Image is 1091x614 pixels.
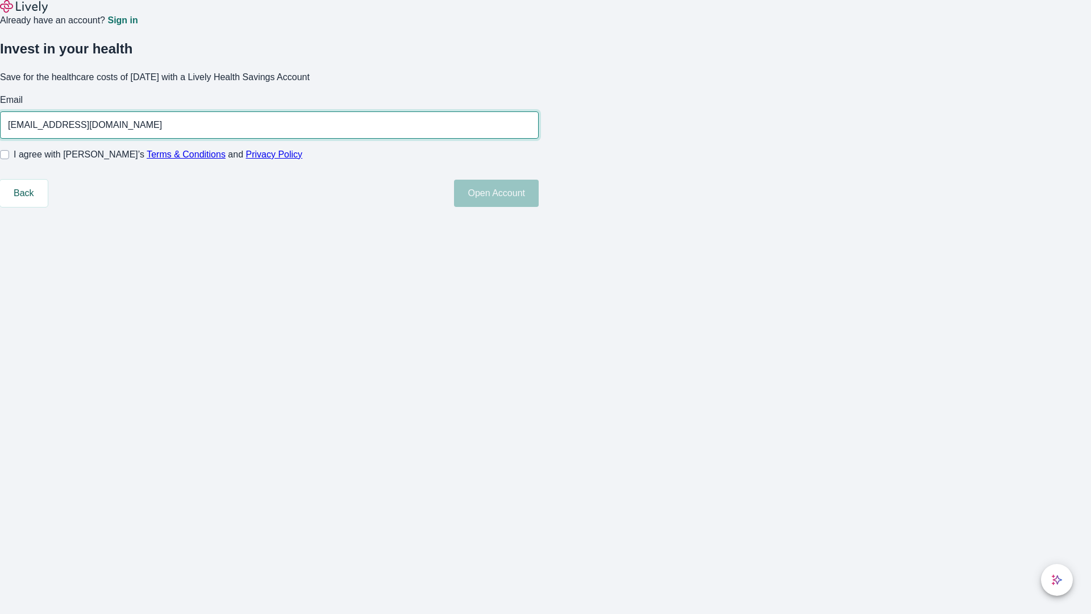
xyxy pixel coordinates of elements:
[147,150,226,159] a: Terms & Conditions
[107,16,138,25] a: Sign in
[1051,574,1063,586] svg: Lively AI Assistant
[14,148,302,161] span: I agree with [PERSON_NAME]’s and
[1041,564,1073,596] button: chat
[246,150,303,159] a: Privacy Policy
